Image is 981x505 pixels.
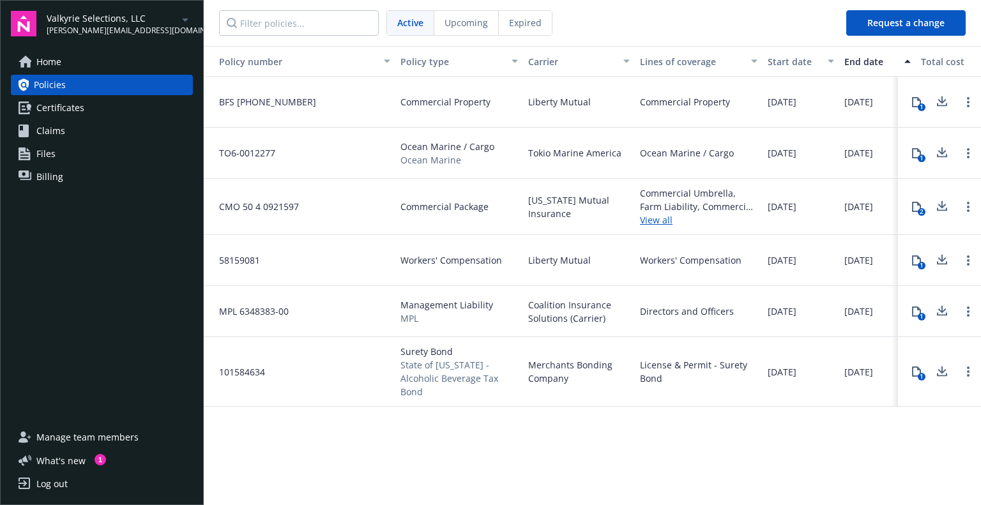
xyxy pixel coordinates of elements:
[395,46,523,77] button: Policy type
[640,213,757,227] a: View all
[445,16,488,29] span: Upcoming
[961,146,976,161] a: Open options
[961,304,976,319] a: Open options
[47,11,178,25] span: Valkyrie Selections, LLC
[768,146,796,160] span: [DATE]
[961,253,976,268] a: Open options
[904,248,929,273] button: 1
[528,298,630,325] span: Coalition Insurance Solutions (Carrier)
[768,253,796,267] span: [DATE]
[640,305,734,318] div: Directors and Officers
[528,253,591,267] span: Liberty Mutual
[219,10,379,36] input: Filter policies...
[961,94,976,110] a: Open options
[178,11,193,27] a: arrowDropDown
[397,16,423,29] span: Active
[400,253,502,267] span: Workers' Compensation
[844,305,873,318] span: [DATE]
[11,121,193,141] a: Claims
[36,427,139,448] span: Manage team members
[400,95,490,109] span: Commercial Property
[36,144,56,164] span: Files
[918,313,925,320] div: 1
[36,98,84,118] span: Certificates
[400,312,493,325] span: MPL
[640,186,757,213] div: Commercial Umbrella, Farm Liability, Commercial Inland Marine, Commercial Auto Liability, General...
[904,194,929,220] button: 2
[640,95,730,109] div: Commercial Property
[11,454,106,467] button: What's new1
[36,121,65,141] span: Claims
[844,253,873,267] span: [DATE]
[209,95,316,109] span: BFS [PHONE_NUMBER]
[11,144,193,164] a: Files
[209,305,289,318] span: MPL 6348383-00
[400,153,494,167] span: Ocean Marine
[209,200,299,213] span: CMO 50 4 0921597
[640,55,743,68] div: Lines of coverage
[640,358,757,385] div: License & Permit - Surety Bond
[528,55,616,68] div: Carrier
[635,46,763,77] button: Lines of coverage
[528,358,630,385] span: Merchants Bonding Company
[11,98,193,118] a: Certificates
[768,305,796,318] span: [DATE]
[839,46,916,77] button: End date
[844,365,873,379] span: [DATE]
[400,345,518,358] span: Surety Bond
[11,75,193,95] a: Policies
[904,140,929,166] button: 1
[904,89,929,115] button: 1
[768,55,820,68] div: Start date
[528,95,591,109] span: Liberty Mutual
[209,146,275,160] span: TO6-0012277
[209,55,376,68] div: Policy number
[918,373,925,381] div: 1
[400,200,489,213] span: Commercial Package
[768,95,796,109] span: [DATE]
[640,146,734,160] div: Ocean Marine / Cargo
[918,262,925,269] div: 1
[209,253,260,267] span: 58159081
[763,46,839,77] button: Start date
[34,75,66,95] span: Policies
[523,46,635,77] button: Carrier
[36,474,68,494] div: Log out
[640,253,741,267] div: Workers' Compensation
[528,193,630,220] span: [US_STATE] Mutual Insurance
[36,167,63,187] span: Billing
[768,365,796,379] span: [DATE]
[509,16,542,29] span: Expired
[961,364,976,379] a: Open options
[904,359,929,384] button: 1
[209,365,265,379] span: 101584634
[904,299,929,324] button: 1
[844,95,873,109] span: [DATE]
[768,200,796,213] span: [DATE]
[11,52,193,72] a: Home
[11,167,193,187] a: Billing
[47,11,193,36] button: Valkyrie Selections, LLC[PERSON_NAME][EMAIL_ADDRESS][DOMAIN_NAME]arrowDropDown
[844,146,873,160] span: [DATE]
[921,55,980,68] div: Total cost
[846,10,966,36] button: Request a change
[844,200,873,213] span: [DATE]
[36,52,61,72] span: Home
[209,55,376,68] div: Toggle SortBy
[11,11,36,36] img: navigator-logo.svg
[918,155,925,162] div: 1
[11,427,193,448] a: Manage team members
[918,208,925,216] div: 2
[400,140,494,153] span: Ocean Marine / Cargo
[400,298,493,312] span: Management Liability
[528,146,621,160] span: Tokio Marine America
[400,358,518,398] span: State of [US_STATE] - Alcoholic Beverage Tax Bond
[95,454,106,465] div: 1
[961,199,976,215] a: Open options
[400,55,504,68] div: Policy type
[844,55,897,68] div: End date
[47,25,178,36] span: [PERSON_NAME][EMAIL_ADDRESS][DOMAIN_NAME]
[918,103,925,111] div: 1
[36,454,86,467] span: What ' s new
